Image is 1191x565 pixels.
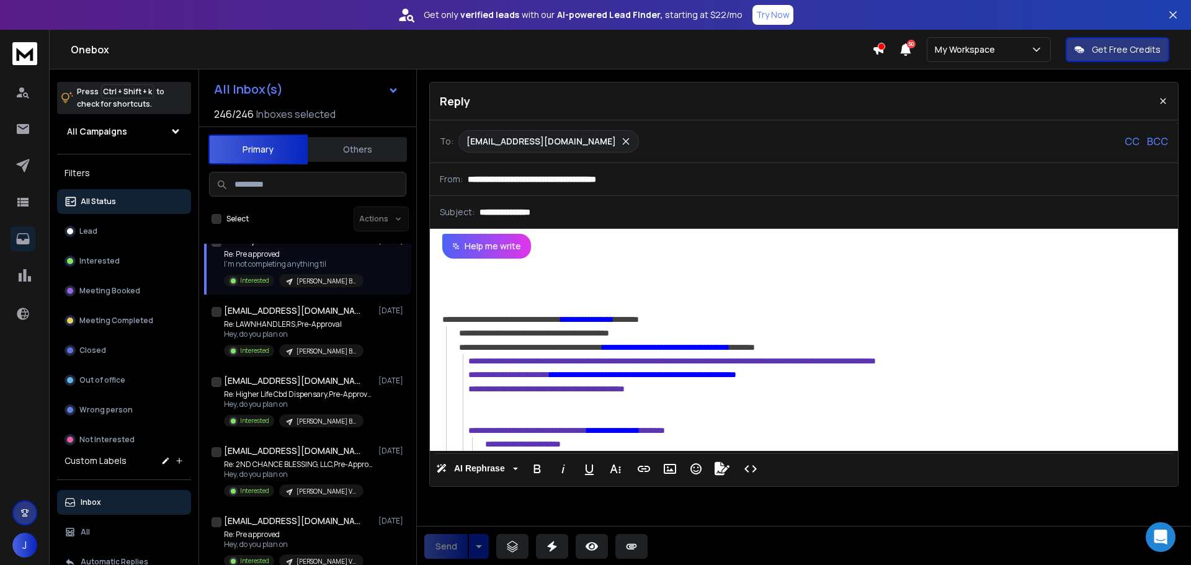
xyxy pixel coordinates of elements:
button: More Text [604,456,627,481]
p: Re: LAWNHANDLERS,Pre-Approval [224,319,364,329]
h1: [EMAIL_ADDRESS][DOMAIN_NAME] +1 [224,305,360,317]
button: Closed [57,338,191,363]
button: Underline (Ctrl+U) [578,456,601,481]
button: Italic (Ctrl+I) [551,456,575,481]
span: 50 [907,40,916,48]
strong: verified leads [460,9,519,21]
p: Interested [240,346,269,355]
p: Inbox [81,497,101,507]
h3: Filters [57,164,191,182]
p: [PERSON_NAME] Blast #4 [297,417,356,426]
button: All Status [57,189,191,214]
h1: [EMAIL_ADDRESS][DOMAIN_NAME] [224,445,360,457]
button: Not Interested [57,427,191,452]
h1: [EMAIL_ADDRESS][DOMAIN_NAME] [224,515,360,527]
p: Lead [79,226,97,236]
h3: Inboxes selected [256,107,336,122]
p: From: [440,173,463,185]
button: Get Free Credits [1066,37,1169,62]
p: Interested [240,276,269,285]
p: All [81,527,90,537]
button: Wrong person [57,398,191,422]
p: BCC [1147,134,1168,149]
button: AI Rephrase [434,456,520,481]
button: Insert Link (Ctrl+K) [632,456,656,481]
button: Try Now [752,5,793,25]
p: Closed [79,345,106,355]
p: All Status [81,197,116,207]
p: [DATE] [378,306,406,316]
p: Reply [440,92,470,110]
p: Hey, do you plan on [224,329,364,339]
span: Ctrl + Shift + k [101,84,154,99]
p: Get Free Credits [1092,43,1161,56]
button: J [12,533,37,558]
p: CC [1125,134,1140,149]
button: Meeting Completed [57,308,191,333]
p: [PERSON_NAME] Blast #433 [297,277,356,286]
p: [DATE] [378,376,406,386]
img: logo [12,42,37,65]
p: My Workspace [935,43,1000,56]
p: Hey, do you plan on [224,469,373,479]
button: Others [308,136,407,163]
button: Insert Image (Ctrl+P) [658,456,682,481]
p: [EMAIL_ADDRESS][DOMAIN_NAME] [466,135,616,148]
p: [PERSON_NAME] Viper blast [297,487,356,496]
label: Select [226,214,249,224]
span: 246 / 246 [214,107,254,122]
span: AI Rephrase [452,463,507,474]
p: Interested [240,486,269,496]
p: Interested [240,416,269,425]
button: Out of office [57,368,191,393]
h1: All Campaigns [67,125,127,138]
div: Open Intercom Messenger [1146,522,1175,552]
button: Emoticons [684,456,708,481]
button: Bold (Ctrl+B) [525,456,549,481]
button: All Inbox(s) [204,77,409,102]
h1: All Inbox(s) [214,83,283,96]
button: Primary [208,135,308,164]
button: Meeting Booked [57,278,191,303]
p: Hey, do you plan on [224,540,364,549]
p: Out of office [79,375,125,385]
p: [DATE] [378,446,406,456]
p: Re: Pre approved [224,530,364,540]
h1: [EMAIL_ADDRESS][DOMAIN_NAME] [224,375,360,387]
button: Help me write [442,234,531,259]
button: All Campaigns [57,119,191,144]
p: Re: 2ND CHANCE BLESSING, LLC,Pre-Approval [224,460,373,469]
p: [DATE] [378,516,406,526]
p: Meeting Completed [79,316,153,326]
button: Code View [739,456,762,481]
button: Inbox [57,490,191,515]
p: [PERSON_NAME] Blast #4 [297,347,356,356]
p: Subject: [440,206,475,218]
p: I’m not completing anything til [224,259,364,269]
p: Meeting Booked [79,286,140,296]
h1: Onebox [71,42,872,57]
p: To: [440,135,453,148]
h3: Custom Labels [65,455,127,467]
strong: AI-powered Lead Finder, [557,9,662,21]
p: Press to check for shortcuts. [77,86,164,110]
button: Signature [710,456,734,481]
p: Not Interested [79,435,135,445]
button: Interested [57,249,191,274]
button: Lead [57,219,191,244]
p: Re: Pre approved [224,249,364,259]
p: Try Now [756,9,790,21]
p: Interested [79,256,120,266]
p: Hey, do you plan on [224,399,373,409]
button: All [57,520,191,545]
p: Get only with our starting at $22/mo [424,9,743,21]
p: Wrong person [79,405,133,415]
p: Re: Higher Life Cbd Dispensary,Pre-Approval [224,389,373,399]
